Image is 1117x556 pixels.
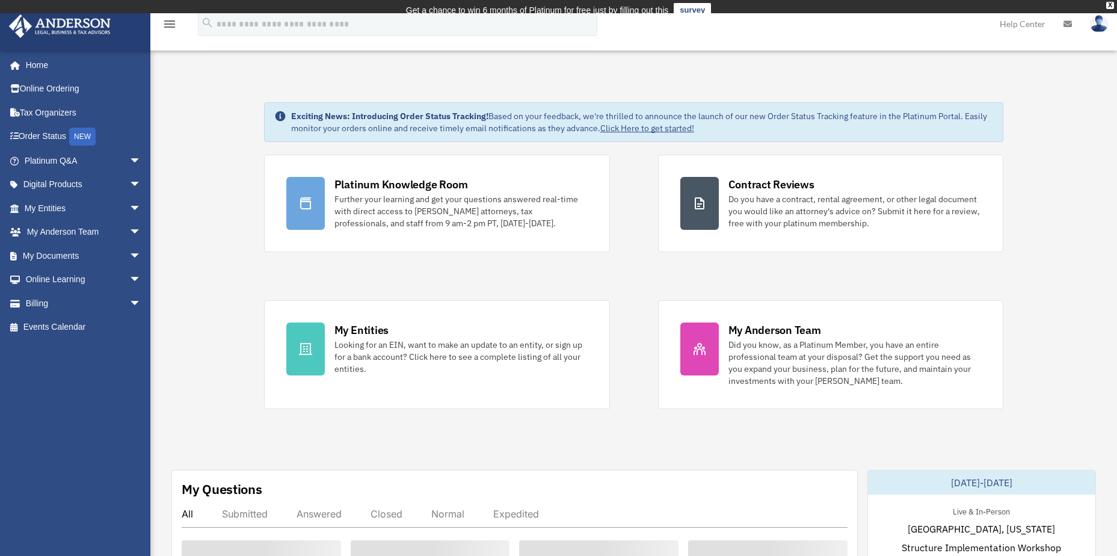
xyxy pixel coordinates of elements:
[8,244,159,268] a: My Documentsarrow_drop_down
[371,508,402,520] div: Closed
[908,522,1055,536] span: [GEOGRAPHIC_DATA], [US_STATE]
[8,125,159,149] a: Order StatusNEW
[8,268,159,292] a: Online Learningarrow_drop_down
[8,291,159,315] a: Billingarrow_drop_down
[1090,15,1108,32] img: User Pic
[129,268,153,292] span: arrow_drop_down
[8,173,159,197] a: Digital Productsarrow_drop_down
[334,177,468,192] div: Platinum Knowledge Room
[129,244,153,268] span: arrow_drop_down
[8,220,159,244] a: My Anderson Teamarrow_drop_down
[943,504,1020,517] div: Live & In-Person
[129,220,153,245] span: arrow_drop_down
[291,111,488,122] strong: Exciting News: Introducing Order Status Tracking!
[182,480,262,498] div: My Questions
[1106,2,1114,9] div: close
[5,14,114,38] img: Anderson Advisors Platinum Portal
[129,196,153,221] span: arrow_drop_down
[291,110,994,134] div: Based on your feedback, we're thrilled to announce the launch of our new Order Status Tracking fe...
[431,508,464,520] div: Normal
[129,291,153,316] span: arrow_drop_down
[222,508,268,520] div: Submitted
[182,508,193,520] div: All
[406,3,669,17] div: Get a chance to win 6 months of Platinum for free just by filling out this
[674,3,711,17] a: survey
[8,77,159,101] a: Online Ordering
[334,339,588,375] div: Looking for an EIN, want to make an update to an entity, or sign up for a bank account? Click her...
[728,177,814,192] div: Contract Reviews
[129,149,153,173] span: arrow_drop_down
[902,540,1061,555] span: Structure Implementation Workshop
[264,155,610,252] a: Platinum Knowledge Room Further your learning and get your questions answered real-time with dire...
[8,100,159,125] a: Tax Organizers
[129,173,153,197] span: arrow_drop_down
[69,128,96,146] div: NEW
[162,17,177,31] i: menu
[600,123,694,134] a: Click Here to get started!
[493,508,539,520] div: Expedited
[201,16,214,29] i: search
[297,508,342,520] div: Answered
[8,53,153,77] a: Home
[728,323,821,338] div: My Anderson Team
[728,339,982,387] div: Did you know, as a Platinum Member, you have an entire professional team at your disposal? Get th...
[728,193,982,229] div: Do you have a contract, rental agreement, or other legal document you would like an attorney's ad...
[334,323,389,338] div: My Entities
[162,21,177,31] a: menu
[264,300,610,409] a: My Entities Looking for an EIN, want to make an update to an entity, or sign up for a bank accoun...
[658,155,1004,252] a: Contract Reviews Do you have a contract, rental agreement, or other legal document you would like...
[868,471,1095,495] div: [DATE]-[DATE]
[8,196,159,220] a: My Entitiesarrow_drop_down
[334,193,588,229] div: Further your learning and get your questions answered real-time with direct access to [PERSON_NAM...
[658,300,1004,409] a: My Anderson Team Did you know, as a Platinum Member, you have an entire professional team at your...
[8,149,159,173] a: Platinum Q&Aarrow_drop_down
[8,315,159,339] a: Events Calendar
